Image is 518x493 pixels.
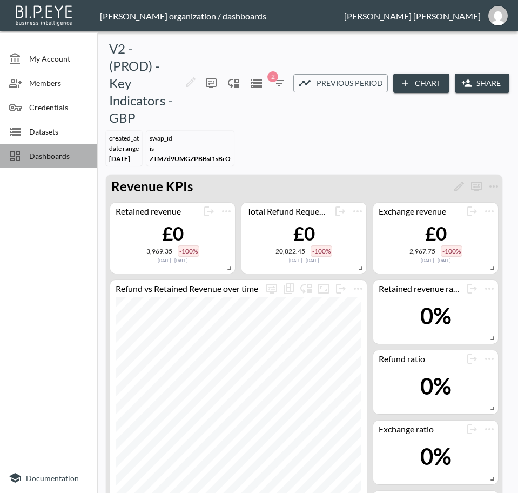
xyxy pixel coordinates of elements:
button: more [481,203,498,220]
div: 0% [420,443,452,470]
button: more [485,178,502,195]
button: more [468,178,485,195]
div: -100% [178,245,199,257]
div: 2,967.75 [409,247,435,255]
span: Detach chart from the group [332,205,349,215]
span: Dashboards [29,150,89,162]
span: Documentation [26,474,79,483]
span: Chart settings [349,203,366,220]
div: Retained revenue [110,206,200,216]
button: more [463,280,481,297]
div: £0 [409,222,462,244]
span: Display settings [468,180,485,190]
span: Members [29,77,89,89]
span: 2 [267,71,278,82]
button: more [463,203,481,220]
div: Total Refund Requested [241,206,332,216]
div: Enable/disable chart dragging [298,280,315,297]
div: Exchange ratio [373,424,463,434]
span: Detach chart from the group [463,352,481,363]
div: Compared to Aug 27, 2024 - Mar 01, 2025 [146,257,199,263]
span: Previous period [317,77,383,90]
span: Detach chart from the group [463,423,481,433]
div: Show chart as table [280,280,298,297]
span: [DATE] [109,155,130,163]
button: Previous period [293,74,388,93]
img: bipeye-logo [14,3,76,27]
button: more [481,280,498,297]
span: Display settings [263,280,280,297]
img: 7151a5340a926b4f92da4ffde41f27b4 [488,6,508,25]
button: Share [455,74,509,94]
div: swap_id [150,134,231,142]
button: more [481,350,498,368]
span: Chart settings [481,421,498,438]
div: Refund vs Retained Revenue over time [110,283,263,294]
div: 20,822.45 [275,247,305,255]
div: Exchange revenue [373,206,463,216]
span: Chart settings [481,350,498,368]
a: Documentation [9,471,89,484]
div: DATE RANGE [109,144,139,152]
span: Credentials [29,102,89,113]
span: Detach chart from the group [463,205,481,215]
div: 0% [420,372,452,399]
button: more [481,421,498,438]
h5: V2 - (PROD) - Key Indicators - GBP [109,40,177,126]
div: Compared to Aug 27, 2024 - Mar 01, 2025 [409,257,462,263]
button: Fullscreen [315,280,332,297]
span: Datasets [29,126,89,137]
span: Chart settings [349,280,367,297]
div: £0 [146,222,199,244]
span: Chart settings [481,203,498,220]
button: more [263,280,280,297]
p: Revenue KPIs [111,177,193,196]
button: Chart [393,74,449,94]
div: £0 [275,222,332,244]
div: -100% [311,245,332,257]
span: Detach chart from the group [200,205,218,215]
button: 2 [271,75,288,92]
div: 0% [420,302,452,329]
button: more [463,421,481,438]
span: Chart settings [481,280,498,297]
span: Display settings [203,75,220,92]
button: more [463,350,481,368]
span: Detach chart from the group [332,282,349,292]
div: IS [150,144,231,152]
div: Refund ratio [373,354,463,364]
div: Enable/disable chart dragging [225,75,243,92]
span: Detach chart from the group [463,282,481,292]
div: Retained revenue ratio [373,283,463,294]
span: My Account [29,53,89,64]
div: created_at [109,134,139,142]
button: more [203,75,220,92]
span: ZTM7d9UMGZPBBsI1sBrO [150,155,231,163]
button: more [218,203,235,220]
svg: Edit [184,76,197,89]
button: more [332,203,349,220]
button: Rename [450,178,468,195]
div: [PERSON_NAME] [PERSON_NAME] [344,11,481,21]
button: more [332,280,349,297]
button: more [200,203,218,220]
div: 3,969.35 [146,247,172,255]
button: ana@swap-commerce.com [481,3,515,29]
div: -100% [441,245,462,257]
span: Chart settings [218,203,235,220]
button: more [349,203,366,220]
button: more [349,280,367,297]
div: Compared to Aug 27, 2024 - Mar 01, 2025 [275,257,332,263]
button: Datasets [248,75,265,92]
div: [PERSON_NAME] organization / dashboards [100,11,344,21]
